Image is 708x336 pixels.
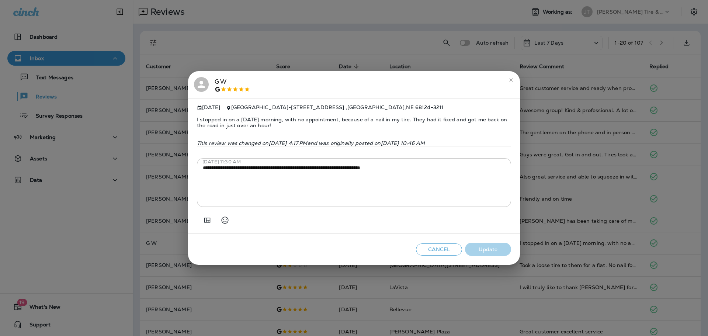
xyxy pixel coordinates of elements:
[231,104,444,111] span: [GEOGRAPHIC_DATA] - [STREET_ADDRESS] , [GEOGRAPHIC_DATA] , NE 68124-3211
[197,111,511,134] span: I stopped in on a [DATE] morning, with no appointment, because of a nail in my tire. They had it ...
[308,140,425,146] span: and was originally posted on [DATE] 10:46 AM
[197,104,220,111] span: [DATE]
[197,140,511,146] p: This review was changed on [DATE] 4:17 PM
[200,213,215,228] button: Add in a premade template
[218,213,232,228] button: Select an emoji
[416,243,462,256] button: Cancel
[215,77,250,93] div: G W
[505,74,517,86] button: close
